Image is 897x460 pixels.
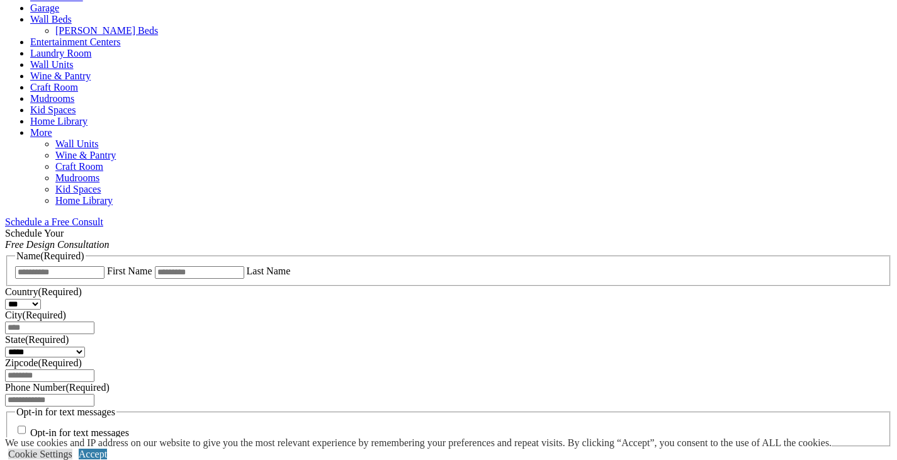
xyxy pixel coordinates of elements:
a: Mudrooms [55,172,99,183]
a: Wall Beds [30,14,72,25]
span: Schedule Your [5,228,110,250]
a: Accept [79,449,107,459]
span: (Required) [65,382,109,393]
legend: Name [15,250,86,262]
label: Zipcode [5,357,82,368]
a: Garage [30,3,59,13]
span: (Required) [40,250,84,261]
label: First Name [107,266,152,276]
a: Laundry Room [30,48,91,59]
a: Wall Units [55,138,98,149]
label: Opt-in for text messages [30,428,129,439]
a: [PERSON_NAME] Beds [55,25,158,36]
a: Home Library [55,195,113,206]
div: We use cookies and IP address on our website to give you the most relevant experience by remember... [5,437,832,449]
a: Wine & Pantry [55,150,116,160]
label: Last Name [247,266,291,276]
span: (Required) [25,334,69,345]
a: Craft Room [30,82,78,93]
a: Wall Units [30,59,73,70]
a: Home Library [30,116,87,126]
a: More menu text will display only on big screen [30,127,52,138]
a: Kid Spaces [55,184,101,194]
label: City [5,310,66,320]
a: Schedule a Free Consult (opens a dropdown menu) [5,216,103,227]
label: Country [5,286,82,297]
span: (Required) [23,310,66,320]
label: State [5,334,69,345]
a: Mudrooms [30,93,74,104]
a: Craft Room [55,161,103,172]
a: Kid Spaces [30,104,76,115]
em: Free Design Consultation [5,239,110,250]
a: Cookie Settings [8,449,72,459]
span: (Required) [38,286,81,297]
a: Wine & Pantry [30,70,91,81]
legend: Opt-in for text messages [15,407,116,418]
a: Entertainment Centers [30,36,121,47]
label: Phone Number [5,382,110,393]
span: (Required) [38,357,81,368]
